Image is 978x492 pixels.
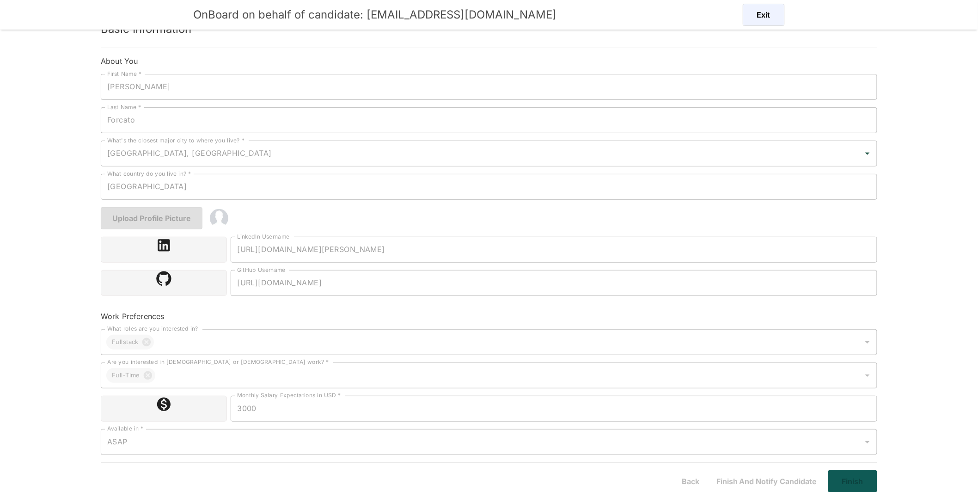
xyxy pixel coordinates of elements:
label: What country do you live in? * [107,170,191,178]
label: Monthly Salary Expectations in USD * [237,392,341,400]
img: 2Q== [210,209,228,228]
label: Available in * [107,425,144,433]
label: GitHub Username [237,266,286,274]
button: Open [861,147,874,160]
label: First Name * [107,70,141,78]
h6: Work Preferences [101,311,877,322]
button: Exit [743,4,785,26]
label: Are you interested in [DEMOGRAPHIC_DATA] or [DEMOGRAPHIC_DATA] work? * [107,358,329,366]
label: LinkedIn Username [237,233,290,240]
label: What roles are you interested in? [107,325,198,333]
h6: About You [101,55,877,67]
label: What's the closest major city to where you live? * [107,136,245,144]
h5: OnBoard on behalf of candidate: [EMAIL_ADDRESS][DOMAIN_NAME] [193,7,556,22]
label: Last Name * [107,103,141,111]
